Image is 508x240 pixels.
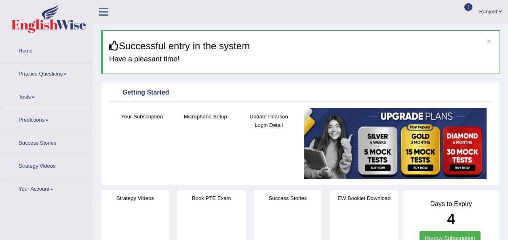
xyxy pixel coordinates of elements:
a: Strategy Videos [0,155,93,175]
a: Tests [0,86,93,106]
button: × [487,37,491,45]
h3: Successful entry in the system [109,41,493,51]
h4: Days to Expiry [411,200,491,208]
div: Getting Started [110,87,491,99]
b: 4 [447,211,455,227]
img: small5.jpg [304,108,487,179]
h4: Book PTE Exam [177,194,246,202]
a: Home [0,40,93,60]
h4: EW Booklet Download [330,194,398,202]
h4: Update Pearson Login Detail [241,112,297,129]
h4: Have a pleasant time! [109,55,493,63]
h4: Success Stories [254,194,322,202]
a: Success Stories [0,132,93,152]
a: Predictions [0,109,93,129]
a: Your Account [0,178,93,198]
h4: Microphone Setup [178,112,233,121]
span: 1 [464,3,472,11]
a: Practice Questions [0,63,93,83]
h4: Your Subscription [114,112,170,121]
h4: Strategy Videos [101,194,169,202]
